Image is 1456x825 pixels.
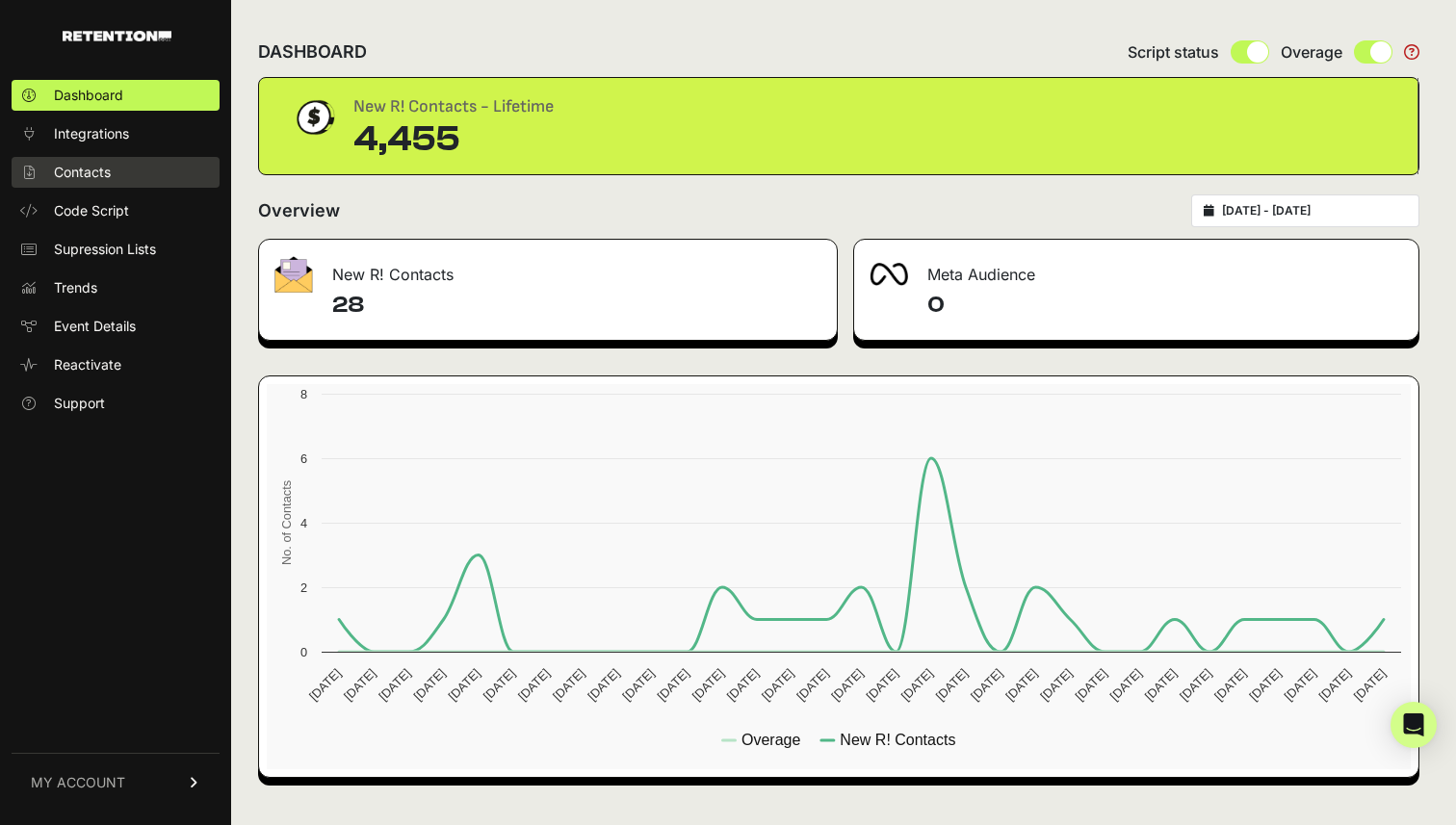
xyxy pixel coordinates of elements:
h2: Overview [258,197,340,224]
text: 2 [300,580,307,595]
span: Reactivate [54,355,121,374]
text: [DATE] [410,666,448,704]
text: [DATE] [864,666,901,704]
text: 0 [300,645,307,659]
span: Dashboard [54,86,123,105]
text: No. of Contacts [279,480,294,565]
h4: 0 [927,290,1403,321]
text: [DATE] [1246,666,1284,704]
span: Trends [54,278,97,297]
text: [DATE] [1281,666,1318,704]
a: Dashboard [12,80,220,111]
text: 8 [300,387,307,401]
h4: 28 [332,290,821,321]
text: [DATE] [828,666,866,704]
a: Event Details [12,311,220,342]
text: Overage [741,732,800,748]
div: New R! Contacts - Lifetime [353,93,554,120]
text: [DATE] [515,666,553,704]
text: New R! Contacts [840,732,955,748]
a: Reactivate [12,349,220,380]
text: [DATE] [655,666,692,704]
text: [DATE] [1072,666,1109,704]
text: [DATE] [968,666,1005,704]
text: [DATE] [306,666,344,704]
text: [DATE] [1037,666,1075,704]
span: Supression Lists [54,240,156,259]
img: fa-meta-2f981b61bb99beabf952f7030308934f19ce035c18b003e963880cc3fabeebb7.png [870,263,908,286]
text: [DATE] [724,666,762,704]
img: dollar-coin-05c43ed7efb7bc0c12610022525b4bbbb207c7efeef5aecc26f025e68dcafac9.png [290,93,338,142]
text: [DATE] [481,666,518,704]
text: 4 [300,516,307,530]
a: Support [12,388,220,419]
text: [DATE] [933,666,971,704]
text: [DATE] [1142,666,1180,704]
img: Retention.com [63,31,171,41]
span: Script status [1128,40,1219,64]
text: [DATE] [585,666,622,704]
a: Integrations [12,118,220,149]
text: [DATE] [341,666,378,704]
div: 4,455 [353,120,554,159]
text: [DATE] [793,666,831,704]
text: 6 [300,451,307,466]
text: [DATE] [619,666,657,704]
span: Support [54,394,105,413]
h2: DASHBOARD [258,39,367,65]
span: Contacts [54,163,111,182]
text: [DATE] [759,666,796,704]
span: Event Details [54,317,136,336]
span: Overage [1281,40,1342,64]
div: Meta Audience [854,240,1418,297]
a: Supression Lists [12,234,220,265]
div: Open Intercom Messenger [1391,702,1437,748]
text: [DATE] [1177,666,1214,704]
a: Contacts [12,157,220,188]
text: [DATE] [1211,666,1249,704]
a: Code Script [12,195,220,226]
text: [DATE] [1107,666,1145,704]
text: [DATE] [550,666,587,704]
text: [DATE] [376,666,413,704]
text: [DATE] [1351,666,1389,704]
span: MY ACCOUNT [31,773,125,792]
span: Integrations [54,124,129,143]
text: [DATE] [689,666,727,704]
span: Code Script [54,201,129,220]
div: New R! Contacts [259,240,837,297]
a: MY ACCOUNT [12,753,220,812]
text: [DATE] [898,666,936,704]
text: [DATE] [1316,666,1354,704]
img: fa-envelope-19ae18322b30453b285274b1b8af3d052b27d846a4fbe8435d1a52b978f639a2.png [274,256,313,293]
text: [DATE] [1002,666,1040,704]
text: [DATE] [446,666,483,704]
a: Trends [12,272,220,303]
